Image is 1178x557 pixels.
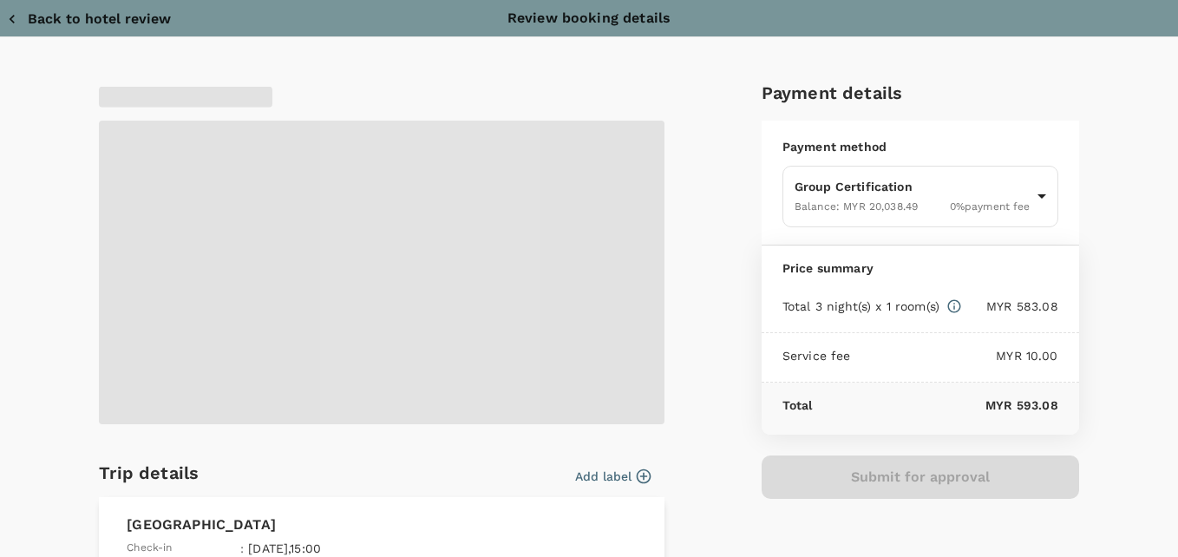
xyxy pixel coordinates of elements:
[950,200,1031,213] span: 0 % payment fee
[795,200,918,213] span: Balance : MYR 20,038.49
[851,347,1058,364] p: MYR 10.00
[248,540,480,557] p: [DATE] , 15:00
[240,540,244,557] span: :
[782,166,1058,227] div: Group CertificationBalance: MYR 20,038.490%payment fee
[7,10,171,28] button: Back to hotel review
[782,347,851,364] p: Service fee
[782,298,939,315] p: Total 3 night(s) x 1 room(s)
[962,298,1058,315] p: MYR 583.08
[782,259,1058,277] p: Price summary
[813,396,1058,414] p: MYR 593.08
[127,540,172,557] span: Check-in
[782,396,813,414] p: Total
[795,178,1031,195] p: Group Certification
[127,514,637,535] p: [GEOGRAPHIC_DATA]
[782,138,1058,155] p: Payment method
[507,8,671,29] p: Review booking details
[99,459,199,487] h6: Trip details
[575,468,651,485] button: Add label
[762,79,1079,107] h6: Payment details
